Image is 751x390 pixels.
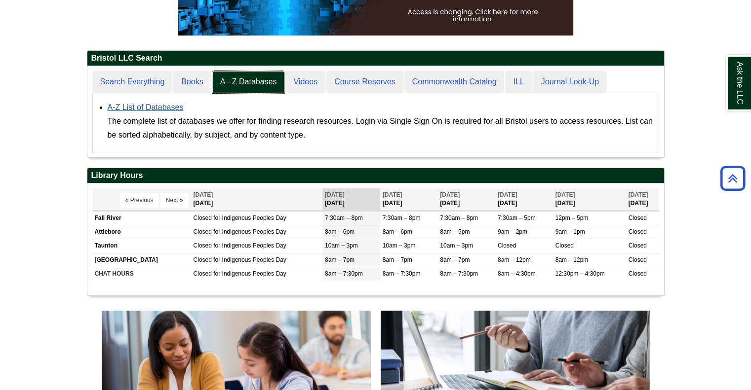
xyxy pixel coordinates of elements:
[440,270,478,277] span: 8am – 7:30pm
[383,228,412,235] span: 8am – 6pm
[213,214,286,221] span: for Indigenous Peoples Day
[555,242,573,249] span: Closed
[194,214,212,221] span: Closed
[629,214,647,221] span: Closed
[626,188,659,211] th: [DATE]
[325,228,355,235] span: 8am – 6pm
[120,193,159,208] button: « Previous
[440,214,478,221] span: 7:30am – 8pm
[717,172,749,185] a: Back to Top
[404,71,505,93] a: Commonwealth Catalog
[555,191,575,198] span: [DATE]
[553,188,626,211] th: [DATE]
[383,191,402,198] span: [DATE]
[629,228,647,235] span: Closed
[555,228,585,235] span: 9am – 1pm
[92,267,191,281] td: CHAT HOURS
[440,191,460,198] span: [DATE]
[194,270,212,277] span: Closed
[629,242,647,249] span: Closed
[440,228,470,235] span: 8am – 5pm
[213,242,286,249] span: for Indigenous Peoples Day
[498,214,536,221] span: 7:30am – 5pm
[213,256,286,263] span: for Indigenous Peoples Day
[498,270,536,277] span: 8am – 4:30pm
[92,71,173,93] a: Search Everything
[87,168,664,183] h2: Library Hours
[326,71,403,93] a: Course Reserves
[380,188,438,211] th: [DATE]
[160,193,189,208] button: Next »
[383,242,416,249] span: 10am – 3pm
[629,191,648,198] span: [DATE]
[555,256,588,263] span: 8am – 12pm
[285,71,325,93] a: Videos
[533,71,607,93] a: Journal Look-Up
[194,256,212,263] span: Closed
[212,71,285,93] a: A - Z Databases
[92,225,191,239] td: Attleboro
[191,188,322,211] th: [DATE]
[213,270,286,277] span: for Indigenous Peoples Day
[498,191,517,198] span: [DATE]
[555,214,588,221] span: 12pm – 5pm
[629,256,647,263] span: Closed
[325,242,358,249] span: 10am – 3pm
[325,270,363,277] span: 8am – 7:30pm
[194,191,213,198] span: [DATE]
[629,270,647,277] span: Closed
[108,114,654,142] div: The complete list of databases we offer for finding research resources. Login via Single Sign On ...
[383,256,412,263] span: 8am – 7pm
[92,212,191,225] td: Fall River
[194,242,212,249] span: Closed
[498,242,516,249] span: Closed
[325,191,345,198] span: [DATE]
[108,103,184,111] a: A-Z List of Databases
[440,256,470,263] span: 8am – 7pm
[87,51,664,66] h2: Bristol LLC Search
[325,256,355,263] span: 8am – 7pm
[437,188,495,211] th: [DATE]
[383,270,421,277] span: 8am – 7:30pm
[440,242,473,249] span: 10am – 3pm
[92,253,191,267] td: [GEOGRAPHIC_DATA]
[92,239,191,253] td: Taunton
[383,214,421,221] span: 7:30am – 8pm
[194,228,212,235] span: Closed
[505,71,532,93] a: ILL
[555,270,604,277] span: 12:30pm – 4:30pm
[495,188,553,211] th: [DATE]
[322,188,380,211] th: [DATE]
[213,228,286,235] span: for Indigenous Peoples Day
[173,71,211,93] a: Books
[498,228,527,235] span: 9am – 2pm
[498,256,531,263] span: 8am – 12pm
[325,214,363,221] span: 7:30am – 8pm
